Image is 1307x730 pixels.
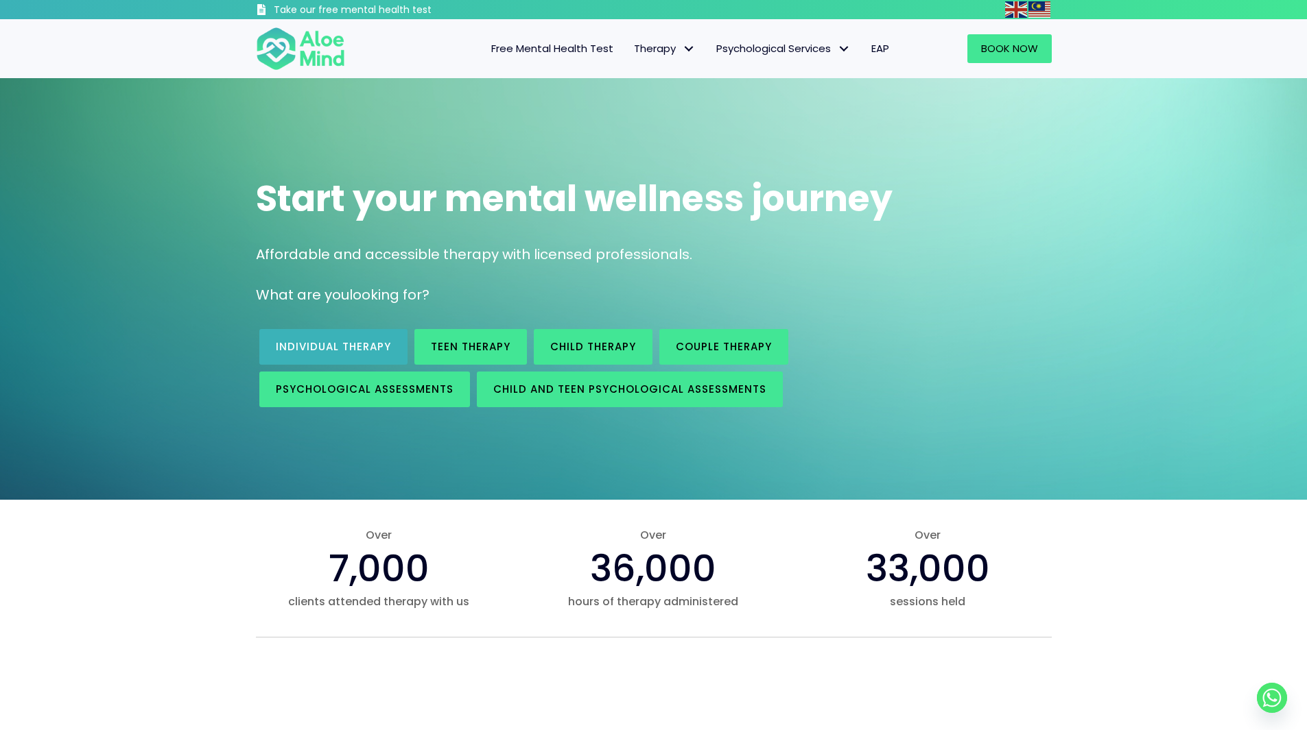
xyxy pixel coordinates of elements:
span: Over [530,527,777,543]
span: Therapy: submenu [679,39,699,59]
h3: Take our free mental health test [274,3,505,17]
span: 36,000 [590,542,716,594]
a: Teen Therapy [414,329,527,365]
a: Malay [1028,1,1052,17]
a: EAP [861,34,899,63]
a: English [1005,1,1028,17]
span: Couple therapy [676,339,772,354]
span: Start your mental wellness journey [256,173,893,223]
span: Psychological assessments [276,382,454,396]
span: looking for? [349,285,429,304]
img: Aloe mind Logo [256,26,345,71]
span: Psychological Services: submenu [834,39,854,59]
a: Psychological ServicesPsychological Services: submenu [706,34,861,63]
a: TherapyTherapy: submenu [624,34,706,63]
span: sessions held [804,594,1051,609]
span: Therapy [634,41,696,56]
span: Child Therapy [550,339,636,354]
a: Individual therapy [259,329,408,365]
span: Free Mental Health Test [491,41,613,56]
span: Teen Therapy [431,339,510,354]
a: Child and Teen Psychological assessments [477,372,783,407]
span: What are you [256,285,349,304]
a: Psychological assessments [259,372,470,407]
span: Child and Teen Psychological assessments [493,382,766,396]
span: 7,000 [329,542,429,594]
a: Child Therapy [534,329,652,365]
img: en [1005,1,1027,18]
a: Whatsapp [1257,683,1287,713]
span: Individual therapy [276,339,391,354]
span: clients attended therapy with us [256,594,503,609]
a: Book Now [967,34,1052,63]
a: Take our free mental health test [256,3,505,19]
span: Over [804,527,1051,543]
span: Book Now [981,41,1038,56]
span: Psychological Services [716,41,851,56]
a: Free Mental Health Test [481,34,624,63]
span: 33,000 [866,542,990,594]
span: EAP [871,41,889,56]
p: Affordable and accessible therapy with licensed professionals. [256,245,1052,265]
nav: Menu [363,34,899,63]
a: Couple therapy [659,329,788,365]
span: hours of therapy administered [530,594,777,609]
span: Over [256,527,503,543]
img: ms [1028,1,1050,18]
